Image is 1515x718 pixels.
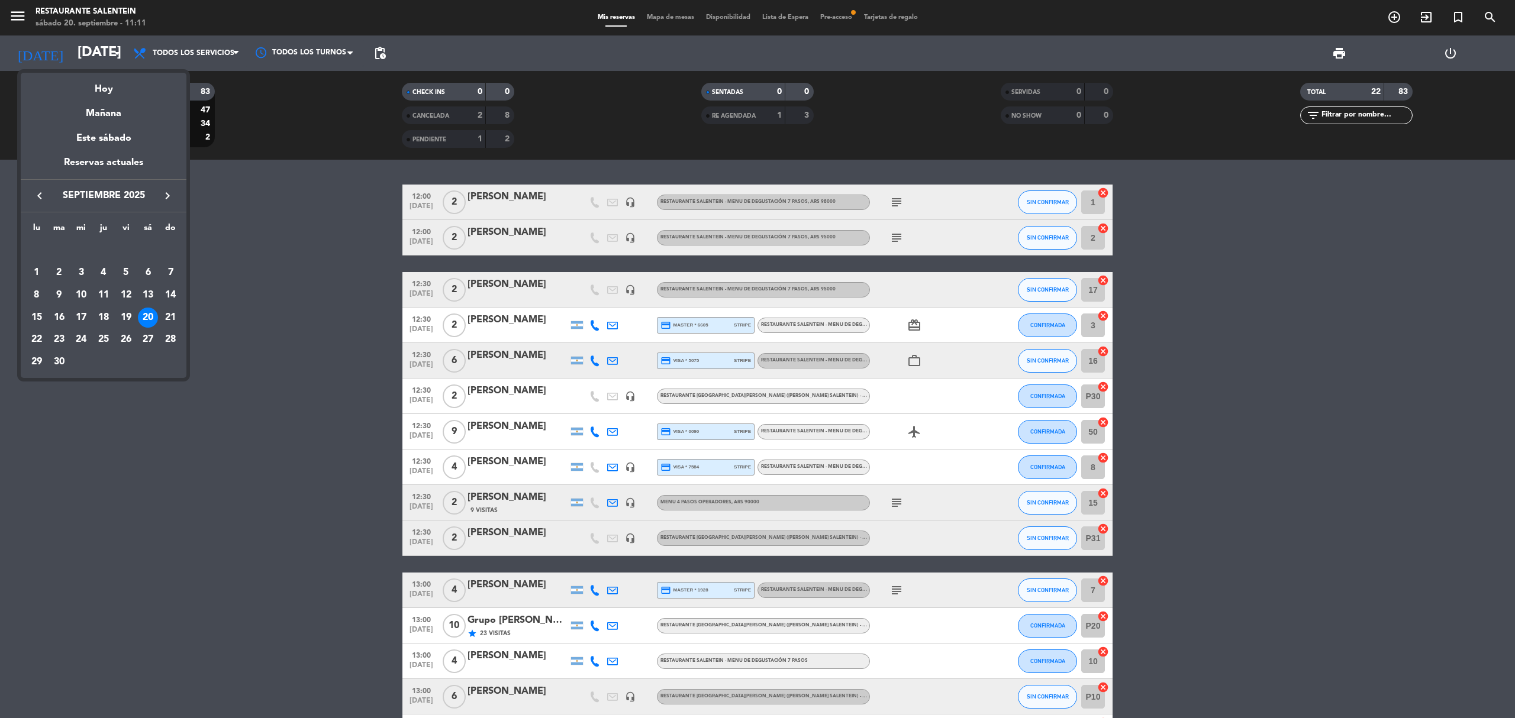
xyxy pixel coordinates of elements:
div: 25 [94,329,114,350]
button: keyboard_arrow_right [157,188,178,203]
div: 24 [71,329,91,350]
div: 29 [27,352,47,372]
td: 19 de septiembre de 2025 [115,306,137,329]
td: 10 de septiembre de 2025 [70,284,92,306]
td: 20 de septiembre de 2025 [137,306,160,329]
td: 2 de septiembre de 2025 [48,261,70,284]
div: 30 [49,352,69,372]
td: SEP. [25,240,182,262]
div: 9 [49,285,69,305]
th: miércoles [70,221,92,240]
div: 10 [71,285,91,305]
td: 7 de septiembre de 2025 [159,261,182,284]
td: 18 de septiembre de 2025 [92,306,115,329]
div: 11 [94,285,114,305]
i: keyboard_arrow_left [33,189,47,203]
span: septiembre 2025 [50,188,157,203]
button: keyboard_arrow_left [29,188,50,203]
i: keyboard_arrow_right [160,189,175,203]
div: 3 [71,263,91,283]
th: lunes [25,221,48,240]
div: 28 [160,329,180,350]
div: 20 [138,308,158,328]
td: 12 de septiembre de 2025 [115,284,137,306]
div: 27 [138,329,158,350]
div: 7 [160,263,180,283]
div: 19 [116,308,136,328]
td: 17 de septiembre de 2025 [70,306,92,329]
td: 1 de septiembre de 2025 [25,261,48,284]
td: 14 de septiembre de 2025 [159,284,182,306]
td: 13 de septiembre de 2025 [137,284,160,306]
div: 17 [71,308,91,328]
td: 8 de septiembre de 2025 [25,284,48,306]
th: martes [48,221,70,240]
td: 29 de septiembre de 2025 [25,351,48,373]
div: 12 [116,285,136,305]
td: 30 de septiembre de 2025 [48,351,70,373]
td: 9 de septiembre de 2025 [48,284,70,306]
div: 13 [138,285,158,305]
td: 16 de septiembre de 2025 [48,306,70,329]
td: 24 de septiembre de 2025 [70,328,92,351]
div: 22 [27,329,47,350]
div: Mañana [21,97,186,121]
th: domingo [159,221,182,240]
td: 25 de septiembre de 2025 [92,328,115,351]
div: Este sábado [21,122,186,155]
td: 11 de septiembre de 2025 [92,284,115,306]
div: 26 [116,329,136,350]
div: 21 [160,308,180,328]
td: 28 de septiembre de 2025 [159,328,182,351]
th: viernes [115,221,137,240]
td: 27 de septiembre de 2025 [137,328,160,351]
div: 1 [27,263,47,283]
div: 14 [160,285,180,305]
td: 22 de septiembre de 2025 [25,328,48,351]
th: sábado [137,221,160,240]
div: 5 [116,263,136,283]
td: 23 de septiembre de 2025 [48,328,70,351]
td: 15 de septiembre de 2025 [25,306,48,329]
div: 2 [49,263,69,283]
div: 15 [27,308,47,328]
div: Reservas actuales [21,155,186,179]
td: 4 de septiembre de 2025 [92,261,115,284]
th: jueves [92,221,115,240]
div: Hoy [21,73,186,97]
div: 16 [49,308,69,328]
td: 21 de septiembre de 2025 [159,306,182,329]
div: 4 [94,263,114,283]
div: 6 [138,263,158,283]
td: 3 de septiembre de 2025 [70,261,92,284]
td: 6 de septiembre de 2025 [137,261,160,284]
div: 18 [94,308,114,328]
td: 5 de septiembre de 2025 [115,261,137,284]
div: 23 [49,329,69,350]
div: 8 [27,285,47,305]
td: 26 de septiembre de 2025 [115,328,137,351]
